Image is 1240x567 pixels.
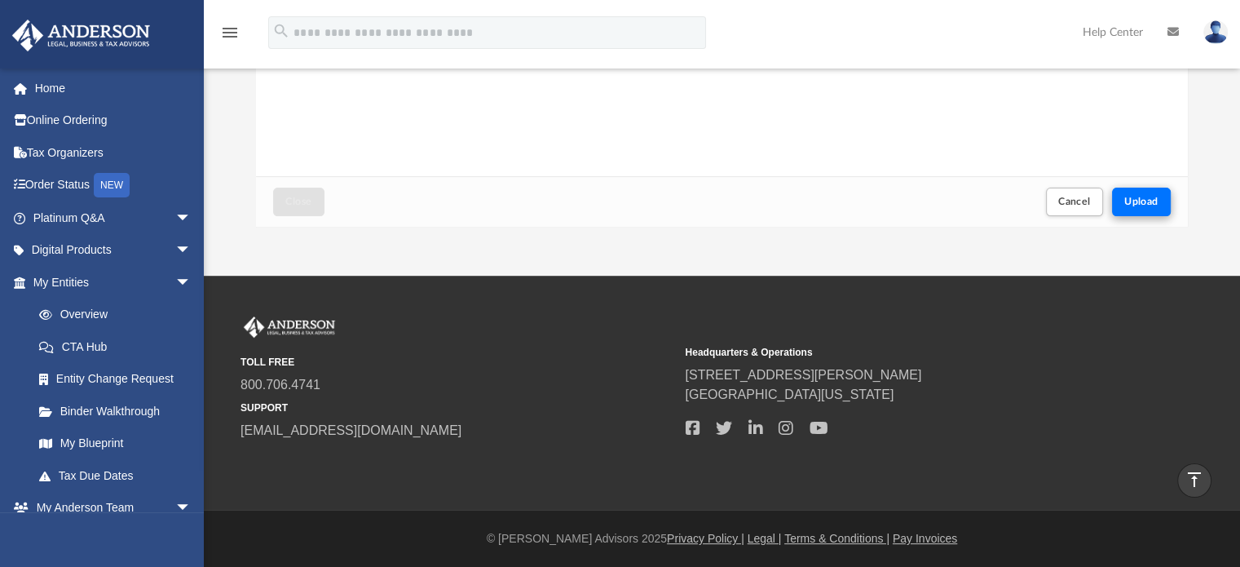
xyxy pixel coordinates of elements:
[667,532,744,545] a: Privacy Policy |
[893,532,957,545] a: Pay Invoices
[23,427,208,460] a: My Blueprint
[11,234,216,267] a: Digital Productsarrow_drop_down
[273,188,324,216] button: Close
[685,388,894,401] a: [GEOGRAPHIC_DATA][US_STATE]
[175,234,208,268] span: arrow_drop_down
[11,202,216,234] a: Platinum Q&Aarrow_drop_down
[285,197,311,206] span: Close
[11,266,216,299] a: My Entitiesarrow_drop_down
[240,355,673,370] small: TOLL FREE
[748,532,782,545] a: Legal |
[220,31,240,42] a: menu
[240,317,338,338] img: Anderson Advisors Platinum Portal
[784,532,889,545] a: Terms & Conditions |
[240,423,461,437] a: [EMAIL_ADDRESS][DOMAIN_NAME]
[23,395,216,427] a: Binder Walkthrough
[685,345,1118,360] small: Headquarters & Operations
[11,72,216,104] a: Home
[11,136,216,169] a: Tax Organizers
[175,492,208,525] span: arrow_drop_down
[1124,197,1158,206] span: Upload
[7,20,155,51] img: Anderson Advisors Platinum Portal
[1203,20,1228,44] img: User Pic
[1185,470,1204,489] i: vertical_align_top
[11,492,208,525] a: My Anderson Teamarrow_drop_down
[23,363,216,396] a: Entity Change Request
[94,173,130,197] div: NEW
[272,22,290,40] i: search
[1177,463,1211,498] a: vertical_align_top
[204,530,1240,547] div: © [PERSON_NAME] Advisors 2025
[23,459,216,492] a: Tax Due Dates
[11,104,216,137] a: Online Ordering
[1112,188,1171,216] button: Upload
[1058,197,1091,206] span: Cancel
[240,378,320,392] a: 800.706.4741
[175,202,208,235] span: arrow_drop_down
[220,23,240,42] i: menu
[23,330,216,363] a: CTA Hub
[1046,188,1103,216] button: Cancel
[685,368,921,382] a: [STREET_ADDRESS][PERSON_NAME]
[11,169,216,202] a: Order StatusNEW
[175,266,208,299] span: arrow_drop_down
[23,299,216,331] a: Overview
[240,401,673,415] small: SUPPORT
